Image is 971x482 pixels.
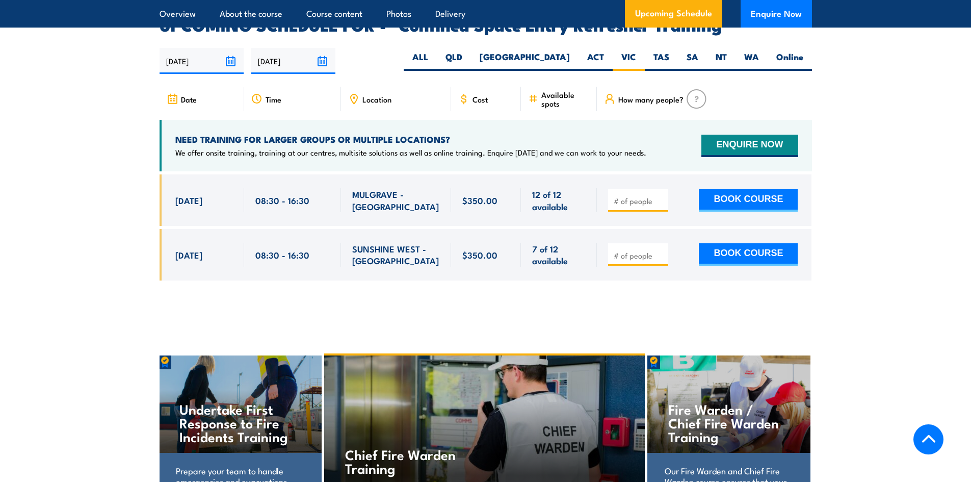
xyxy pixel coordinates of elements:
[352,243,440,267] span: SUNSHINE WEST - [GEOGRAPHIC_DATA]
[699,189,798,212] button: BOOK COURSE
[160,17,812,32] h2: UPCOMING SCHEDULE FOR - "Confined Space Entry Refresher Training"
[266,95,281,104] span: Time
[179,402,300,443] h4: Undertake First Response to Fire Incidents Training
[701,135,798,157] button: ENQUIRE NOW
[614,196,665,206] input: # of people
[345,447,465,475] h4: Chief Fire Warden Training
[404,51,437,71] label: ALL
[462,194,497,206] span: $350.00
[678,51,707,71] label: SA
[437,51,471,71] label: QLD
[579,51,613,71] label: ACT
[618,95,684,104] span: How many people?
[255,194,309,206] span: 08:30 - 16:30
[175,147,646,158] p: We offer onsite training, training at our centres, multisite solutions as well as online training...
[160,48,244,74] input: From date
[613,51,645,71] label: VIC
[699,243,798,266] button: BOOK COURSE
[255,249,309,261] span: 08:30 - 16:30
[668,402,789,443] h4: Fire Warden / Chief Fire Warden Training
[541,90,590,108] span: Available spots
[645,51,678,71] label: TAS
[707,51,736,71] label: NT
[736,51,768,71] label: WA
[251,48,335,74] input: To date
[175,134,646,145] h4: NEED TRAINING FOR LARGER GROUPS OR MULTIPLE LOCATIONS?
[175,249,202,261] span: [DATE]
[462,249,497,261] span: $350.00
[473,95,488,104] span: Cost
[352,188,440,212] span: MULGRAVE - [GEOGRAPHIC_DATA]
[181,95,197,104] span: Date
[532,243,586,267] span: 7 of 12 available
[768,51,812,71] label: Online
[532,188,586,212] span: 12 of 12 available
[471,51,579,71] label: [GEOGRAPHIC_DATA]
[175,194,202,206] span: [DATE]
[362,95,391,104] span: Location
[614,250,665,261] input: # of people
